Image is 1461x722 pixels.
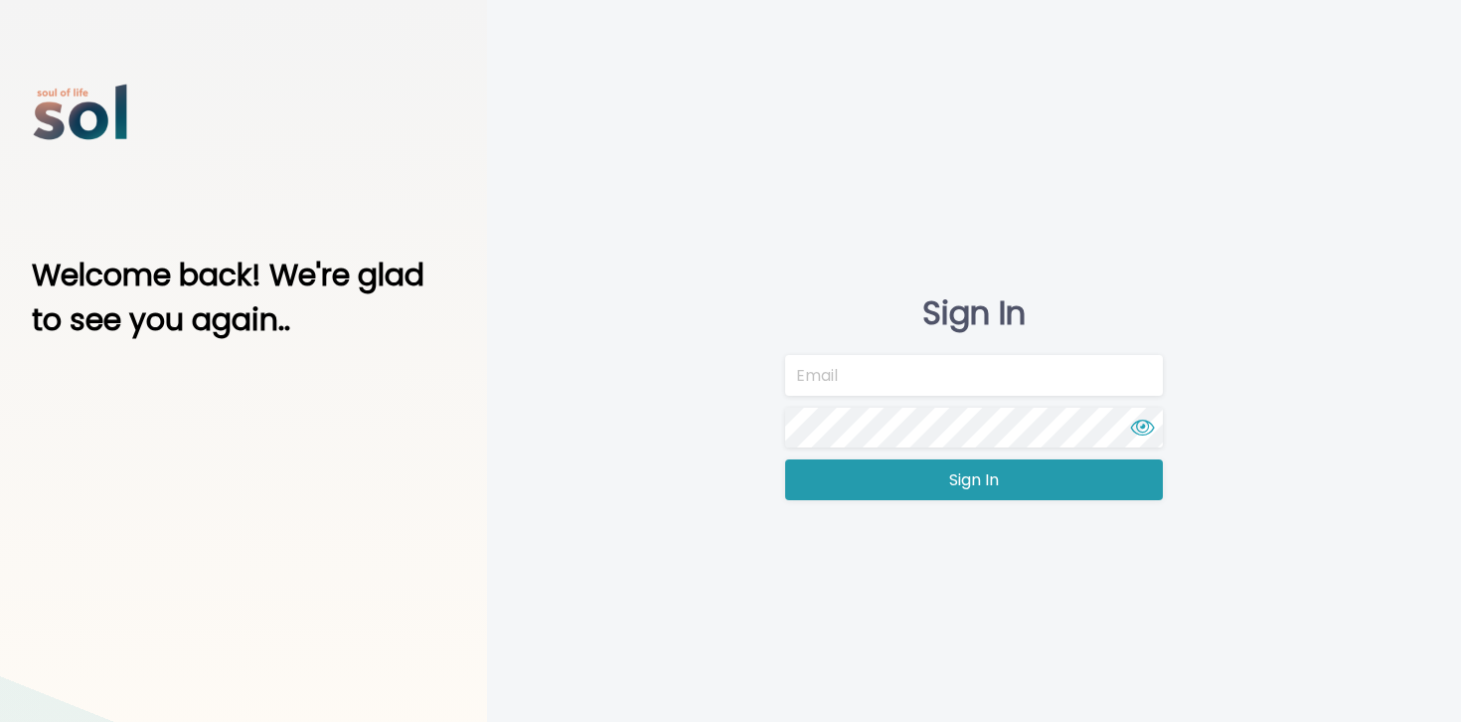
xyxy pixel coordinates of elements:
[785,459,1163,500] button: Sign In
[32,64,131,163] img: logo.c816a1a4.png
[949,468,999,492] span: Sign In
[32,253,455,342] h1: Welcome back! We're glad to see you again..
[785,295,1163,331] h1: Sign In
[785,355,1163,396] input: Email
